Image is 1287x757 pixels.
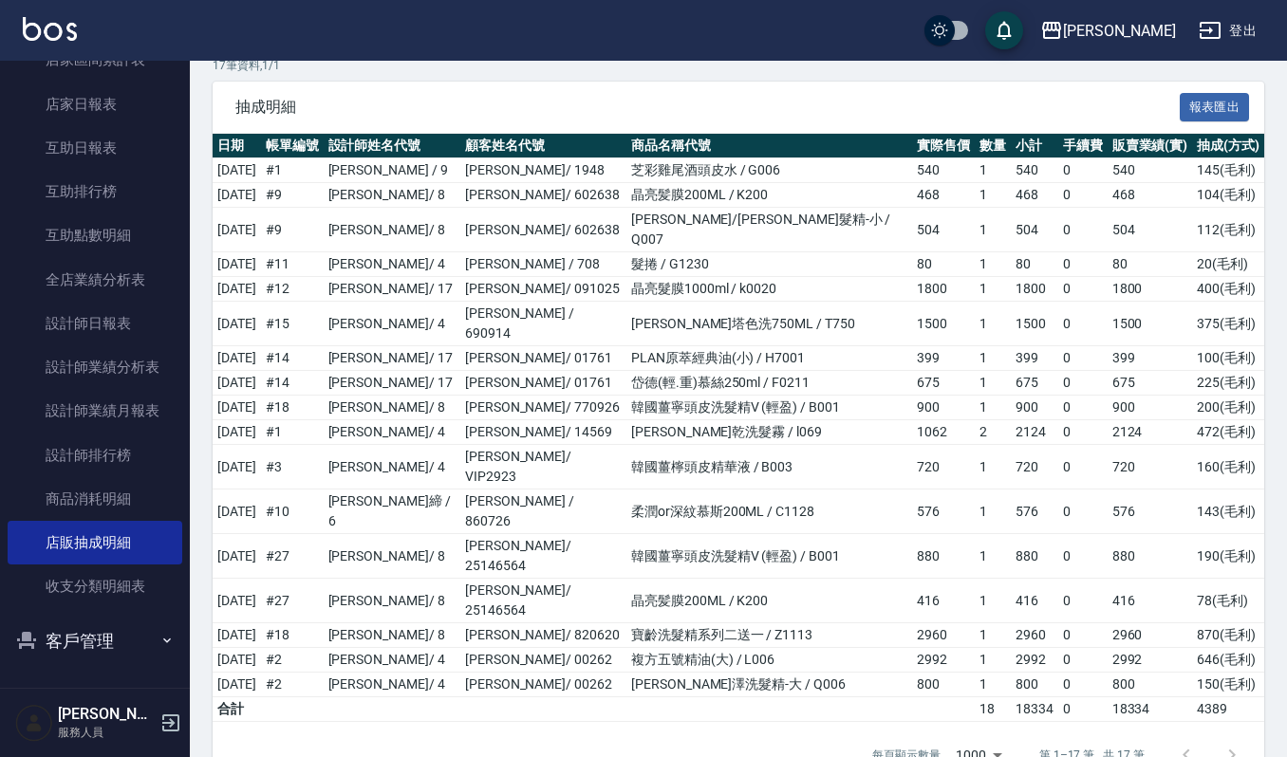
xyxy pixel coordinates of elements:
[975,134,1011,158] th: 數量
[261,420,324,445] td: # 1
[912,183,975,208] td: 468
[8,564,182,608] a: 收支分類明細表
[1011,673,1058,697] td: 800
[1192,489,1264,534] td: 143 ( 毛利 )
[213,673,261,697] td: [DATE]
[324,252,460,277] td: [PERSON_NAME]/ 4
[626,302,912,346] td: [PERSON_NAME]塔色洗750ML / T750
[1108,371,1193,396] td: 675
[8,434,182,477] a: 設計師排行榜
[15,704,53,742] img: Person
[1108,697,1193,722] td: 18334
[1108,277,1193,302] td: 1800
[213,57,1264,74] p: 17 筆資料, 1 / 1
[1058,445,1108,489] td: 0
[1058,302,1108,346] td: 0
[912,420,975,445] td: 1062
[213,277,261,302] td: [DATE]
[23,17,77,41] img: Logo
[8,617,182,666] button: 客戶管理
[324,579,460,623] td: [PERSON_NAME]/ 8
[1191,13,1264,48] button: 登出
[1108,420,1193,445] td: 2124
[324,302,460,346] td: [PERSON_NAME]/ 4
[975,534,1011,579] td: 1
[975,420,1011,445] td: 2
[912,208,975,252] td: 504
[985,11,1023,49] button: save
[324,277,460,302] td: [PERSON_NAME]/ 17
[1192,445,1264,489] td: 160 ( 毛利 )
[626,489,912,534] td: 柔潤or深紋慕斯200ML / C1128
[626,534,912,579] td: 韓國薑寧頭皮洗髮精V (輕盈) / B001
[1058,183,1108,208] td: 0
[1108,489,1193,534] td: 576
[1192,252,1264,277] td: 20 ( 毛利 )
[460,623,626,648] td: [PERSON_NAME]/ 820620
[261,208,324,252] td: # 9
[626,158,912,183] td: 芝彩雞尾酒頭皮水 / G006
[1058,673,1108,697] td: 0
[912,445,975,489] td: 720
[324,158,460,183] td: [PERSON_NAME] / 9
[1108,648,1193,673] td: 2992
[912,623,975,648] td: 2960
[1192,579,1264,623] td: 78 ( 毛利 )
[975,697,1011,722] td: 18
[261,673,324,697] td: # 2
[912,579,975,623] td: 416
[1180,93,1250,122] button: 報表匯出
[261,489,324,534] td: # 10
[1058,579,1108,623] td: 0
[324,623,460,648] td: [PERSON_NAME]/ 8
[261,158,324,183] td: # 1
[1108,534,1193,579] td: 880
[1108,134,1193,158] th: 販賣業績(實)
[8,213,182,257] a: 互助點數明細
[1011,445,1058,489] td: 720
[1108,623,1193,648] td: 2960
[1192,673,1264,697] td: 150 ( 毛利 )
[1011,420,1058,445] td: 2124
[213,208,261,252] td: [DATE]
[460,134,626,158] th: 顧客姓名代號
[1011,134,1058,158] th: 小計
[626,579,912,623] td: 晶亮髪膜200ML / K200
[460,489,626,534] td: [PERSON_NAME] / 860726
[1192,277,1264,302] td: 400 ( 毛利 )
[975,371,1011,396] td: 1
[213,396,261,420] td: [DATE]
[975,208,1011,252] td: 1
[460,277,626,302] td: [PERSON_NAME]/ 091025
[626,346,912,371] td: PLAN原萃經典油(小) / H7001
[1108,158,1193,183] td: 540
[626,277,912,302] td: 晶亮髮膜1000ml / k0020
[1058,697,1108,722] td: 0
[1058,489,1108,534] td: 0
[1058,277,1108,302] td: 0
[912,534,975,579] td: 880
[261,534,324,579] td: # 27
[975,252,1011,277] td: 1
[8,38,182,82] a: 店家區間累計表
[1180,97,1250,115] a: 報表匯出
[213,623,261,648] td: [DATE]
[324,445,460,489] td: [PERSON_NAME]/ 4
[460,302,626,346] td: [PERSON_NAME] / 690914
[261,252,324,277] td: # 11
[1011,183,1058,208] td: 468
[975,648,1011,673] td: 1
[1108,252,1193,277] td: 80
[626,673,912,697] td: [PERSON_NAME]澤洗髮精-大 / Q006
[261,396,324,420] td: # 18
[324,648,460,673] td: [PERSON_NAME]/ 4
[213,371,261,396] td: [DATE]
[1058,396,1108,420] td: 0
[8,126,182,170] a: 互助日報表
[626,445,912,489] td: 韓國薑檸頭皮精華液 / B003
[1192,346,1264,371] td: 100 ( 毛利 )
[1192,208,1264,252] td: 112 ( 毛利 )
[626,623,912,648] td: 寶齡洗髮精系列二送一 / Z1113
[1011,697,1058,722] td: 18334
[261,302,324,346] td: # 15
